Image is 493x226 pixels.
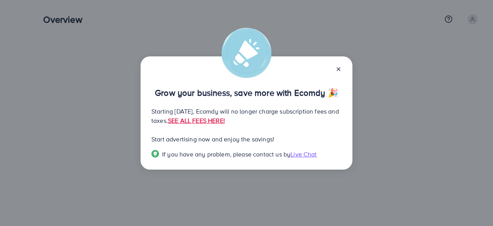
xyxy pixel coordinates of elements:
p: Start advertising now and enjoy the savings! [151,134,342,144]
img: alert [221,28,272,78]
span: If you have any problem, please contact us by [162,150,290,158]
p: Starting [DATE], Ecomdy will no longer charge subscription fees and taxes. [151,107,342,125]
img: Popup guide [151,150,159,158]
span: Live Chat [290,150,317,158]
a: SEE ALL FEES HERE! [168,116,225,125]
p: Grow your business, save more with Ecomdy 🎉 [151,88,342,97]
